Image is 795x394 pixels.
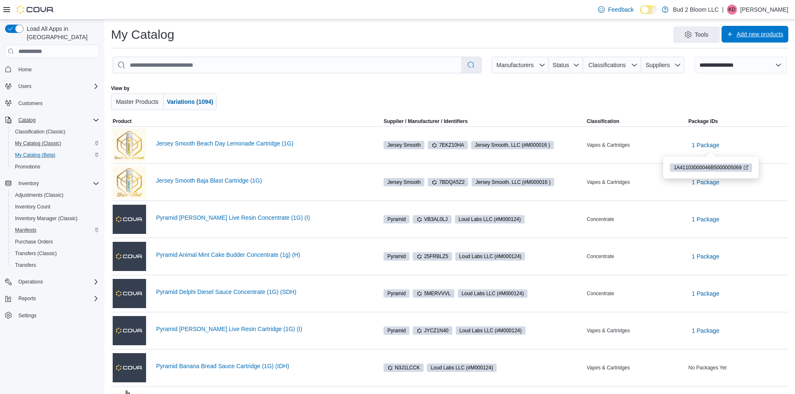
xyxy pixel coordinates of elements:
button: Classifications [583,57,641,73]
span: Pyramid [384,215,409,223]
button: Transfers [8,259,103,271]
nav: Complex example [5,60,99,343]
button: Inventory Manager (Classic) [8,213,103,224]
span: JYCZ1N40 [416,327,449,334]
span: Inventory [15,178,99,188]
button: 1A41103000046B5000005069 [670,163,752,172]
span: Status [553,62,569,68]
span: 1 Package [692,141,719,149]
span: Jersey Smooth [387,141,421,149]
span: Catalog [15,115,99,125]
button: Add new products [722,26,788,43]
span: Customers [15,98,99,108]
span: Settings [15,310,99,321]
span: My Catalog (Beta) [12,150,99,160]
span: Loud Labs LLC (#M000124) [462,290,524,297]
button: Transfers (Classic) [8,248,103,259]
span: Loud Labs LLC (#M000124) [427,364,497,372]
p: Bud 2 Bloom LLC [673,5,719,15]
span: Inventory Count [12,202,99,212]
div: Concentrate [585,251,686,261]
span: Loud Labs LLC (#M000124) [455,215,525,223]
button: Users [2,80,103,92]
span: My Catalog (Classic) [15,140,61,147]
button: Reports [2,293,103,304]
label: View by [111,85,129,92]
span: Jersey Smooth [384,141,424,149]
span: Operations [18,279,43,285]
button: My Catalog (Beta) [8,149,103,161]
span: Operations [15,277,99,287]
span: Pyramid [384,326,409,335]
img: Pyramid Willy Kush Live Resin Concentrate (1G) (I) [113,205,146,234]
span: Master Products [116,98,159,105]
span: 1 Package [692,215,719,223]
button: 1 Package [689,137,723,153]
span: My Catalog (Beta) [15,152,56,158]
a: Settings [15,311,40,321]
a: Pyramid [PERSON_NAME] Live Resin Concentrate (1G) (I) [156,214,380,221]
span: Reports [18,295,36,302]
div: Vapes & Cartridges [585,363,686,373]
img: Cova [17,5,54,14]
a: Purchase Orders [12,237,56,247]
span: Home [18,66,32,73]
span: Reports [15,294,99,304]
span: Users [15,81,99,91]
span: Pyramid [387,290,406,297]
button: 1 Package [689,285,723,302]
span: Settings [18,312,36,319]
a: Classification (Classic) [12,127,69,137]
div: Kyle Dellamo [727,5,737,15]
button: Home [2,63,103,75]
button: 1 Package [689,174,723,191]
button: 1 Package [689,248,723,265]
button: Master Products [111,93,164,110]
span: Jersey Smooth [387,178,421,186]
a: Jersey Smooth Baja Blast Cartridge (1G) [156,177,380,184]
span: Add new products [737,30,783,38]
button: Status [549,57,583,73]
span: Loud Labs LLC (#M000124) [458,289,527,298]
span: Users [18,83,31,90]
span: 1A41103000046B5000005069 [674,164,742,171]
a: Feedback [595,1,637,18]
span: 7EKZ10HA [428,141,468,149]
div: Vapes & Cartridges [585,326,686,336]
span: Pyramid [387,216,406,223]
a: Transfers [12,260,39,270]
img: Pyramid Willy Kush Live Resin Cartridge (1G) (I) [113,316,146,345]
span: Inventory Manager (Classic) [15,215,78,222]
span: Package IDs [689,118,718,125]
span: 5MERVVVL [416,290,451,297]
span: Loud Labs LLC (#M000124) [459,327,522,334]
span: Purchase Orders [12,237,99,247]
span: Product [113,118,131,125]
span: Classification [587,118,619,125]
span: Adjustments (Classic) [15,192,63,198]
span: Variations (1094) [167,98,213,105]
div: Concentrate [585,214,686,224]
span: Adjustments (Classic) [12,190,99,200]
button: 1 Package [689,322,723,339]
button: Purchase Orders [8,236,103,248]
span: 5MERVVVL [413,289,454,298]
a: Inventory Manager (Classic) [12,213,81,223]
button: My Catalog (Classic) [8,138,103,149]
a: Transfers (Classic) [12,248,60,258]
a: My Catalog (Classic) [12,138,65,148]
a: Inventory Count [12,202,54,212]
p: | [722,5,724,15]
span: Promotions [15,163,40,170]
span: Inventory Count [15,203,50,210]
button: Catalog [15,115,39,125]
img: Jersey Smooth Beach Day Lemonade Cartridge (1G) [113,128,146,162]
span: JYCZ1N40 [413,326,452,335]
span: Loud Labs LLC (#M000124) [455,252,525,261]
span: Loud Labs LLC (#M000124) [456,326,525,335]
button: Manifests [8,224,103,236]
button: Settings [2,309,103,321]
span: Jersey Smooth, LLC (#M000016 ) [475,178,550,186]
button: Tools [673,26,720,43]
span: 1 Package [692,326,719,335]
